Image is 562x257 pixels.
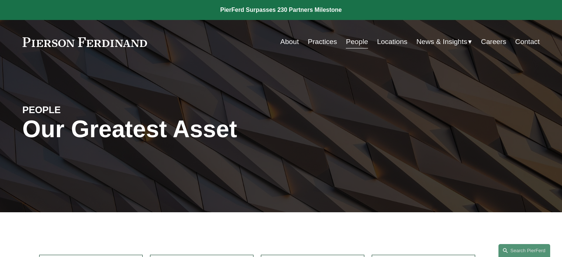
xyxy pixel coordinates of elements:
[377,35,407,49] a: Locations
[481,35,506,49] a: Careers
[346,35,368,49] a: People
[416,35,467,48] span: News & Insights
[308,35,337,49] a: Practices
[23,104,152,116] h4: PEOPLE
[416,35,472,49] a: folder dropdown
[280,35,299,49] a: About
[515,35,539,49] a: Contact
[498,244,550,257] a: Search this site
[23,116,367,143] h1: Our Greatest Asset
